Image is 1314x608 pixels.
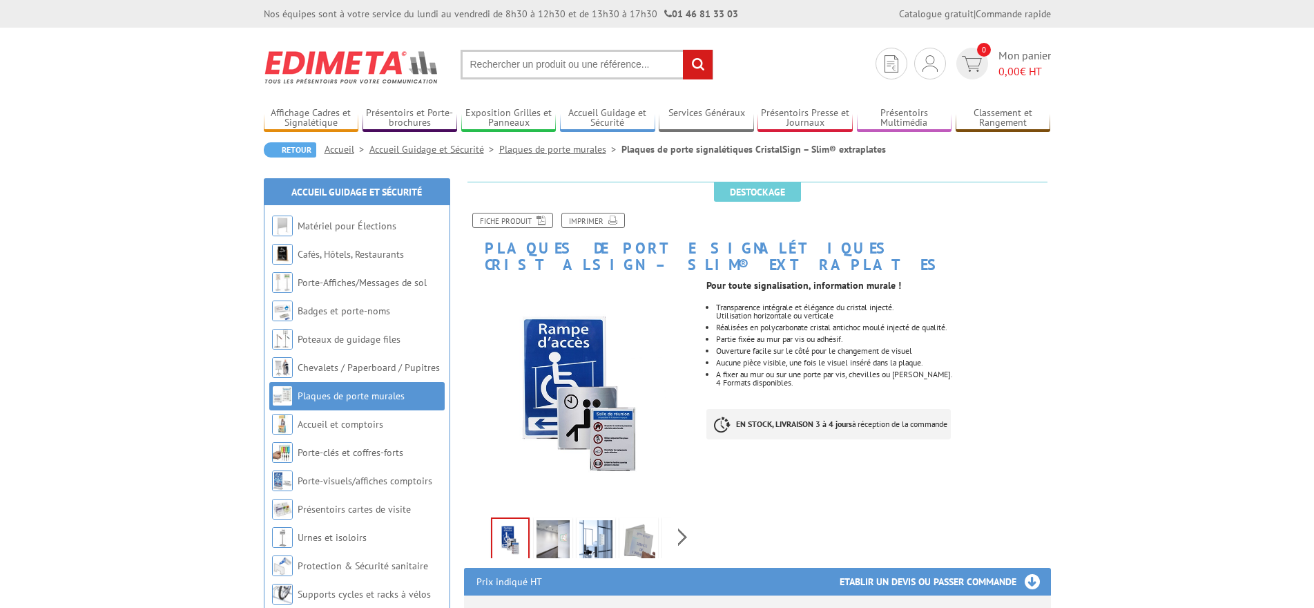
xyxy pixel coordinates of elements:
[325,143,369,155] a: Accueil
[272,386,293,406] img: Plaques de porte murales
[736,419,852,429] strong: EN STOCK, LIVRAISON 3 à 4 jours
[298,531,367,544] a: Urnes et isoloirs
[298,361,440,374] a: Chevalets / Paperboard / Pupitres
[716,347,1050,355] li: Ouverture facile sur le côté pour le changement de visuel
[716,370,1050,387] p: A fixer au mur ou sur une porte par vis, chevilles ou [PERSON_NAME]. 4 Formats disponibles.
[461,107,557,130] a: Exposition Grilles et Panneaux
[298,503,411,515] a: Présentoirs cartes de visite
[716,303,1050,320] li: Transparence intégrale et élégance du cristal injecté. Utilisation horizontale ou verticale
[272,244,293,265] img: Cafés, Hôtels, Restaurants
[272,357,293,378] img: Chevalets / Paperboard / Pupitres
[976,8,1051,20] a: Commande rapide
[714,182,801,202] span: Destockage
[953,48,1051,79] a: devis rapide 0 Mon panier 0,00€ HT
[664,8,738,20] strong: 01 46 81 33 03
[298,390,405,402] a: Plaques de porte murales
[298,475,432,487] a: Porte-visuels/affiches comptoirs
[885,55,898,73] img: devis rapide
[272,301,293,321] img: Badges et porte-noms
[264,107,359,130] a: Affichage Cadres et Signalétique
[264,41,440,93] img: Edimeta
[716,323,1050,332] li: Réalisées en polycarbonate cristal antichoc moulé injecté de qualité.
[716,359,1050,367] div: Aucune pièce visible, une fois le visuel inséré dans la plaque.
[622,520,655,563] img: 220306_support_affiche_mural.jpg
[272,471,293,491] img: Porte-visuels/affiches comptoirs
[476,568,542,596] p: Prix indiqué HT
[298,446,403,459] a: Porte-clés et coffres-forts
[757,107,853,130] a: Présentoirs Presse et Journaux
[665,520,698,563] img: 220306.gif
[977,43,991,57] span: 0
[272,329,293,350] img: Poteaux de guidage files
[272,555,293,576] img: Protection & Sécurité sanitaire
[998,64,1020,78] span: 0,00
[706,409,951,439] p: à réception de la commande
[499,143,621,155] a: Plaques de porte murales
[291,186,422,198] a: Accueil Guidage et Sécurité
[472,213,553,228] a: Fiche produit
[857,107,952,130] a: Présentoirs Multimédia
[272,499,293,520] img: Présentoirs cartes de visite
[264,142,316,158] a: Retour
[272,272,293,293] img: Porte-Affiches/Messages de sol
[537,520,570,563] img: plaques_de_porte_murales_220306_3.jpg
[659,107,754,130] a: Services Généraux
[272,216,293,236] img: Matériel pour Élections
[998,48,1051,79] span: Mon panier
[561,213,625,228] a: Imprimer
[272,584,293,605] img: Supports cycles et racks à vélos
[899,8,974,20] a: Catalogue gratuit
[683,50,713,79] input: rechercher
[369,143,499,155] a: Accueil Guidage et Sécurité
[298,418,383,430] a: Accueil et comptoirs
[899,7,1051,21] div: |
[298,588,431,600] a: Supports cycles et racks à vélos
[621,142,886,156] li: Plaques de porte signalétiques CristalSign – Slim® extraplates
[298,305,390,317] a: Badges et porte-noms
[298,248,404,260] a: Cafés, Hôtels, Restaurants
[840,568,1051,596] h3: Etablir un devis ou passer commande
[560,107,655,130] a: Accueil Guidage et Sécurité
[579,520,612,563] img: 220306_support_affiche_mural_situation.jpg
[956,107,1051,130] a: Classement et Rangement
[298,220,396,232] a: Matériel pour Élections
[998,64,1051,79] span: € HT
[272,414,293,435] img: Accueil et comptoirs
[492,519,528,562] img: 220304_220305_220306_plaque_signaletique_cristalsign.jpg
[298,560,428,572] a: Protection & Sécurité sanitaire
[716,335,1050,343] p: Partie fixée au mur par vis ou adhésif.
[706,281,1050,289] div: Pour toute signalisation, information murale !
[272,527,293,548] img: Urnes et isoloirs
[264,7,738,21] div: Nos équipes sont à votre service du lundi au vendredi de 8h30 à 12h30 et de 13h30 à 17h30
[298,333,400,345] a: Poteaux de guidage files
[922,55,938,72] img: devis rapide
[464,280,697,513] img: 220304_220305_220306_plaque_signaletique_cristalsign.jpg
[461,50,713,79] input: Rechercher un produit ou une référence...
[272,442,293,463] img: Porte-clés et coffres-forts
[962,56,982,72] img: devis rapide
[298,276,427,289] a: Porte-Affiches/Messages de sol
[363,107,458,130] a: Présentoirs et Porte-brochures
[676,526,689,549] span: Next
